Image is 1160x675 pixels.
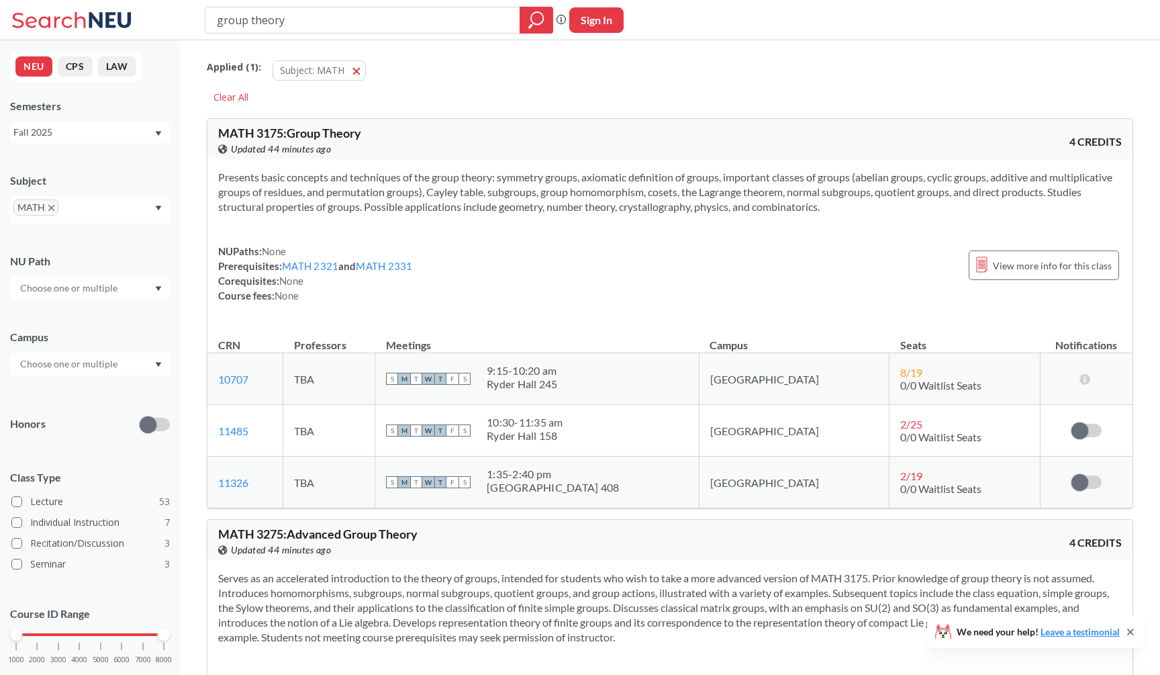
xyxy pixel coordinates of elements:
td: TBA [283,353,375,405]
td: [GEOGRAPHIC_DATA] [699,457,889,508]
span: 1000 [8,656,24,664]
span: None [275,289,299,302]
span: 3 [164,536,170,551]
a: 11326 [218,476,248,489]
th: Notifications [1040,324,1132,353]
label: Seminar [11,555,170,573]
span: T [410,424,422,437]
span: 2 / 19 [900,469,922,482]
th: Meetings [375,324,699,353]
svg: Dropdown arrow [155,131,162,136]
span: T [434,373,446,385]
button: CPS [58,56,93,77]
span: M [398,424,410,437]
span: W [422,476,434,488]
span: MATH 3175 : Group Theory [218,126,361,140]
span: 3000 [50,656,66,664]
td: TBA [283,457,375,508]
span: 53 [159,494,170,509]
div: Campus [10,330,170,345]
div: 10:30 - 11:35 am [487,416,563,429]
div: Dropdown arrow [10,277,170,300]
div: MATHX to remove pillDropdown arrow [10,196,170,224]
span: S [386,476,398,488]
section: Serves as an accelerated introduction to the theory of groups, intended for students who wish to ... [218,571,1122,645]
div: NUPaths: Prerequisites: and Corequisites: Course fees: [218,244,413,303]
div: Subject [10,173,170,188]
p: Course ID Range [10,606,170,622]
span: F [446,476,458,488]
svg: Dropdown arrow [155,362,162,367]
input: Class, professor, course number, "phrase" [215,9,510,32]
span: S [386,373,398,385]
svg: X to remove pill [48,205,54,211]
span: MATH 3275 : Advanced Group Theory [218,527,418,541]
span: M [398,476,410,488]
span: 0/0 Waitlist Seats [900,379,981,392]
input: Choose one or multiple [13,356,126,372]
span: F [446,373,458,385]
p: Honors [10,416,46,432]
span: S [386,424,398,437]
span: W [422,424,434,437]
span: 4000 [71,656,87,664]
button: NEU [15,56,52,77]
th: Seats [889,324,1040,353]
a: MATH 2331 [356,260,412,272]
span: T [410,373,422,385]
div: CRN [218,338,240,353]
span: T [434,424,446,437]
span: F [446,424,458,437]
span: Applied ( 1 ): [207,60,261,75]
svg: Dropdown arrow [155,286,162,291]
svg: magnifying glass [528,11,544,30]
span: S [458,476,471,488]
span: T [410,476,422,488]
div: Dropdown arrow [10,353,170,375]
span: We need your help! [957,627,1120,637]
span: 5000 [93,656,109,664]
div: Fall 2025 [13,125,154,140]
span: None [262,245,286,257]
span: 6000 [113,656,130,664]
a: 11485 [218,424,248,437]
div: NU Path [10,254,170,269]
span: Updated 44 minutes ago [231,543,331,557]
section: Presents basic concepts and techniques of the group theory: symmetry groups, axiomatic definition... [218,170,1122,214]
div: 1:35 - 2:40 pm [487,467,619,481]
label: Lecture [11,493,170,510]
span: 7 [164,515,170,530]
input: Choose one or multiple [13,280,126,296]
span: 2 / 25 [900,418,922,431]
span: 8000 [156,656,172,664]
span: T [434,476,446,488]
div: magnifying glass [520,7,553,34]
td: [GEOGRAPHIC_DATA] [699,353,889,405]
div: Ryder Hall 158 [487,429,563,443]
label: Individual Instruction [11,514,170,531]
div: [GEOGRAPHIC_DATA] 408 [487,481,619,494]
span: 4 CREDITS [1069,134,1122,149]
th: Campus [699,324,889,353]
a: 10707 [218,373,248,386]
span: 3 [164,557,170,572]
button: Sign In [569,7,624,33]
span: 0/0 Waitlist Seats [900,482,981,495]
span: W [422,373,434,385]
button: LAW [98,56,136,77]
td: TBA [283,405,375,457]
span: Class Type [10,470,170,485]
span: 0/0 Waitlist Seats [900,431,981,443]
span: View more info for this class [993,257,1112,274]
a: MATH 2321 [282,260,338,272]
span: 4 CREDITS [1069,535,1122,550]
span: Updated 44 minutes ago [231,142,331,156]
span: 2000 [29,656,45,664]
button: Subject: MATH [273,60,366,81]
span: S [458,373,471,385]
span: MATHX to remove pill [13,199,58,216]
label: Recitation/Discussion [11,535,170,552]
span: S [458,424,471,437]
td: [GEOGRAPHIC_DATA] [699,405,889,457]
div: Clear All [207,87,255,107]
